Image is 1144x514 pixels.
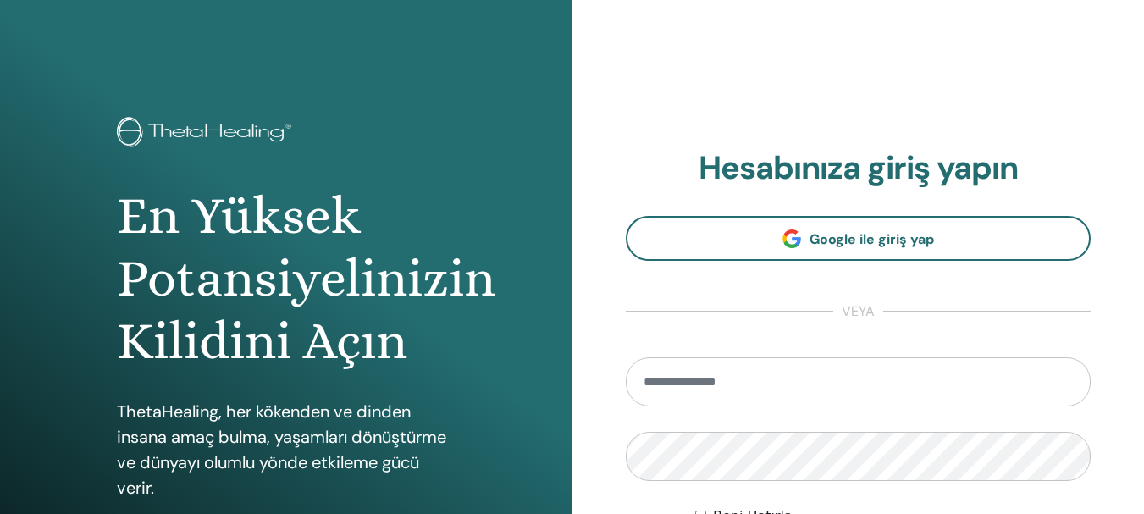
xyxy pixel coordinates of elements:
[626,149,1091,188] h2: Hesabınıza giriş yapın
[833,301,883,322] span: veya
[117,185,456,373] h1: En Yüksek Potansiyelinizin Kilidini Açın
[810,230,934,248] span: Google ile giriş yap
[117,399,456,500] p: ThetaHealing, her kökenden ve dinden insana amaç bulma, yaşamları dönüştürme ve dünyayı olumlu yö...
[626,216,1091,261] a: Google ile giriş yap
